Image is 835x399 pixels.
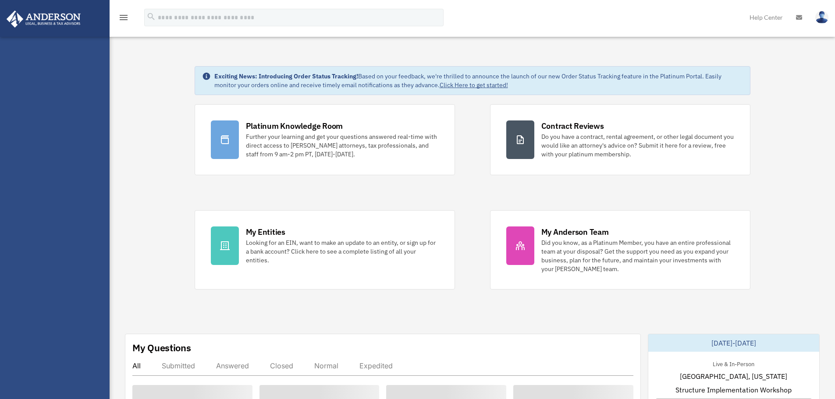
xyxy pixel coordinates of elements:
[214,72,743,89] div: Based on your feedback, we're thrilled to announce the launch of our new Order Status Tracking fe...
[118,15,129,23] a: menu
[162,361,195,370] div: Submitted
[490,210,750,290] a: My Anderson Team Did you know, as a Platinum Member, you have an entire professional team at your...
[214,72,358,80] strong: Exciting News: Introducing Order Status Tracking!
[246,226,285,237] div: My Entities
[118,12,129,23] i: menu
[680,371,787,381] span: [GEOGRAPHIC_DATA], [US_STATE]
[541,226,609,237] div: My Anderson Team
[490,104,750,175] a: Contract Reviews Do you have a contract, rental agreement, or other legal document you would like...
[706,359,761,368] div: Live & In-Person
[359,361,393,370] div: Expedited
[132,341,191,354] div: My Questions
[675,385,792,395] span: Structure Implementation Workshop
[146,12,156,21] i: search
[541,132,734,159] div: Do you have a contract, rental agreement, or other legal document you would like an attorney's ad...
[815,11,828,24] img: User Pic
[195,210,455,290] a: My Entities Looking for an EIN, want to make an update to an entity, or sign up for a bank accoun...
[270,361,293,370] div: Closed
[541,120,604,131] div: Contract Reviews
[246,120,343,131] div: Platinum Knowledge Room
[195,104,455,175] a: Platinum Knowledge Room Further your learning and get your questions answered real-time with dire...
[4,11,83,28] img: Anderson Advisors Platinum Portal
[440,81,508,89] a: Click Here to get started!
[246,238,439,265] div: Looking for an EIN, want to make an update to an entity, or sign up for a bank account? Click her...
[541,238,734,273] div: Did you know, as a Platinum Member, you have an entire professional team at your disposal? Get th...
[648,334,819,352] div: [DATE]-[DATE]
[132,361,141,370] div: All
[216,361,249,370] div: Answered
[314,361,338,370] div: Normal
[246,132,439,159] div: Further your learning and get your questions answered real-time with direct access to [PERSON_NAM...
